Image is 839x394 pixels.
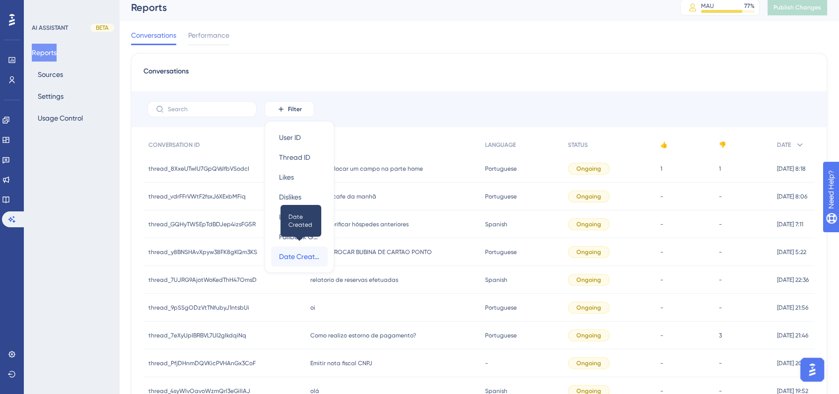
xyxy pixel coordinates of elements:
span: Emitir nota fiscal CNPJ [310,359,372,367]
span: lista do cafe da manhã [310,193,376,200]
span: [DATE] 22:36 [777,276,809,284]
span: [DATE] 5:22 [777,248,806,256]
span: - [660,304,663,312]
span: 3 [719,331,722,339]
span: Portuguese [485,165,517,173]
div: BETA [90,24,114,32]
span: oi [310,304,315,312]
span: relatorio de reservas efetuadas [310,276,398,284]
button: Settings [32,87,70,105]
span: Ongoing [576,276,601,284]
span: thread_PfjDHnmDQVKicPVHAnGx3CoF [148,359,256,367]
span: [DATE] 8:18 [777,165,806,173]
span: - [719,193,722,200]
span: Conversations [143,66,189,83]
span: thread_y8BNSHAvXpyw38FK8gKQm3KS [148,248,257,256]
span: - [719,276,722,284]
span: - [660,248,663,256]
button: Filter [265,101,314,117]
span: [DATE] 20:15 [777,359,809,367]
span: Portuguese [485,331,517,339]
button: Usage Control [32,109,89,127]
span: - [660,331,663,339]
button: Thread ID [271,147,328,167]
span: Ongoing [576,248,601,256]
div: MAU [701,2,714,10]
button: Sources [32,66,69,83]
span: Date Created [288,213,313,229]
span: Ongoing [576,359,601,367]
span: Date Created [279,251,320,263]
span: - [660,220,663,228]
span: 1 [719,165,721,173]
span: Filter [288,105,302,113]
span: Portuguese [485,193,517,200]
span: thread_7eXyUpIBRBVL7UI2gIkdqiNq [148,331,246,339]
span: Thread ID [279,151,310,163]
iframe: UserGuiding AI Assistant Launcher [797,355,827,385]
span: Performance [188,29,229,41]
span: Ongoing [576,331,601,339]
span: - [719,359,722,367]
button: User ID [271,128,328,147]
span: CONVERSATION ID [148,141,200,149]
span: User ID [279,131,301,143]
span: Ongoing [576,193,601,200]
span: 👎 [719,141,726,149]
button: Reports [32,44,57,62]
span: Dislikes [279,191,301,203]
div: 77 % [744,2,755,10]
span: [DATE] 21:46 [777,331,808,339]
input: Search [168,106,248,113]
span: Need Help? [23,2,62,14]
button: Dislikes [271,187,328,207]
span: Fallback Generated [279,231,320,243]
span: [DATE] 21:56 [777,304,808,312]
span: - [660,276,663,284]
span: - [660,193,663,200]
span: - [660,359,663,367]
span: thread_7UJRG9AjotWoKedThH47OmsD [148,276,257,284]
span: thread_8XxeUTwlU7GpQVslfbVSodcI [148,165,249,173]
span: - [719,248,722,256]
div: AI ASSISTANT [32,24,68,32]
span: thread_GQHyTW5EpTdBDJep4izsFG5R [148,220,256,228]
span: - [719,304,722,312]
button: Fallback Generated [271,227,328,247]
span: DATE [777,141,791,149]
span: Spanish [485,220,507,228]
span: Spanish [485,276,507,284]
span: como colocar um campo na parte home [310,165,423,173]
span: Language [279,211,312,223]
span: Ongoing [576,220,601,228]
span: Publish Changes [773,3,821,11]
button: Likes [271,167,328,187]
span: 👍 [660,141,668,149]
span: COMO TROCAR BUBINA DE CARTAO PONTO [310,248,432,256]
span: Likes [279,171,294,183]
button: Date CreatedDate Created [271,247,328,266]
span: Portuguese [485,248,517,256]
span: [DATE] 7:11 [777,220,803,228]
span: Ongoing [576,165,601,173]
span: 1 [660,165,662,173]
span: Portuguese [485,304,517,312]
div: Reports [131,0,655,14]
button: Language [271,207,328,227]
span: Como realizo estorno de pagamento? [310,331,416,339]
span: thread_9pSSgODzVtTNfubyJ1ntsbUi [148,304,249,312]
span: STATUS [568,141,588,149]
span: - [719,220,722,228]
span: LANGUAGE [485,141,516,149]
span: [DATE] 8:06 [777,193,807,200]
span: Conversations [131,29,176,41]
span: - [485,359,488,367]
span: Ongoing [576,304,601,312]
span: thread_vdrFFrVWtF2fsxJ6XExbMFiq [148,193,246,200]
span: Como verificar hóspedes anteriores [310,220,409,228]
